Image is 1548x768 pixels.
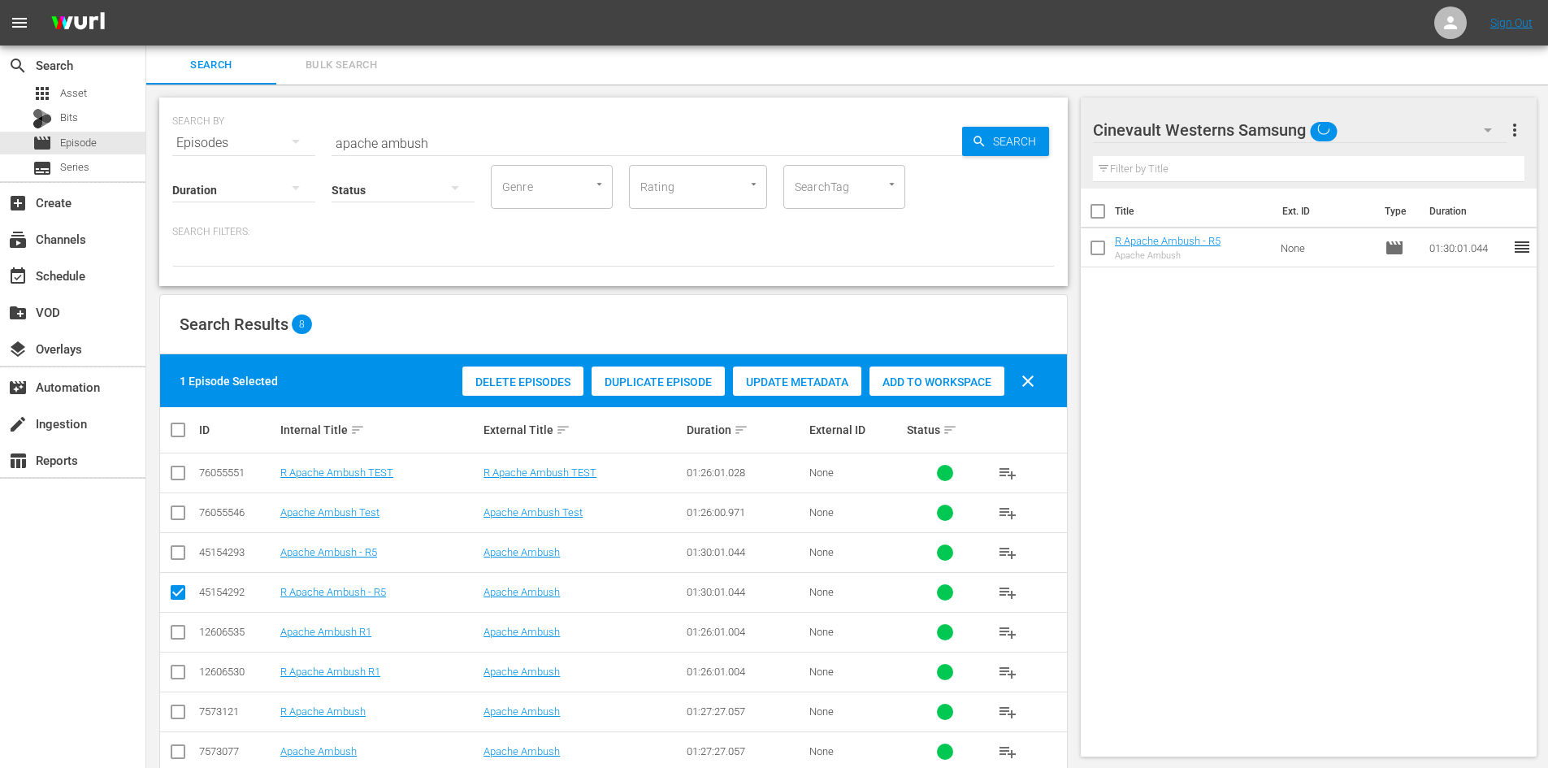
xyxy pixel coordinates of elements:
div: 01:30:01.044 [687,546,804,558]
span: playlist_add [998,503,1017,523]
button: Add to Workspace [869,367,1004,396]
span: Duplicate Episode [592,375,725,388]
div: 01:30:01.044 [687,586,804,598]
button: playlist_add [988,613,1027,652]
div: 76055551 [199,466,275,479]
button: playlist_add [988,692,1027,731]
span: subtitles [33,158,52,178]
a: R Apache Ambush - R5 [1115,235,1221,247]
span: Schedule [8,267,28,286]
th: Title [1115,189,1273,234]
span: Asset [60,85,87,102]
span: Ingestion [8,414,28,434]
p: Search Filters: [172,225,1055,239]
span: sort [943,423,957,437]
span: 8 [292,315,312,334]
a: R Apache Ambush R1 [280,666,380,678]
div: Cinevault Westerns Samsung [1093,107,1507,153]
div: 1 Episode Selected [180,373,278,389]
span: Update Metadata [733,375,861,388]
div: 12606535 [199,626,275,638]
span: Bits [60,110,78,126]
a: Apache Ambush [483,586,560,598]
div: 12606530 [199,666,275,678]
span: Overlays [8,340,28,359]
span: subscriptions [8,230,28,249]
span: more_vert [1505,120,1524,140]
span: playlist_add [998,623,1017,642]
button: Open [592,176,607,192]
div: 7573121 [199,705,275,718]
a: Apache Ambush [483,546,560,558]
div: Bits [33,109,52,128]
span: Episode [1385,238,1404,258]
div: None [809,466,902,479]
div: 01:26:01.004 [687,626,804,638]
a: Apache Ambush Test [280,506,379,519]
span: VOD [8,303,28,323]
button: more_vert [1505,111,1524,150]
span: Delete Episodes [462,375,583,388]
span: movie_filter [8,378,28,397]
a: R Apache Ambush TEST [280,466,393,479]
a: R Apache Ambush TEST [483,466,596,479]
th: Duration [1420,189,1517,234]
div: None [809,626,902,638]
div: 45154293 [199,546,275,558]
button: clear [1008,362,1047,401]
button: Open [884,176,900,192]
button: playlist_add [988,493,1027,532]
div: None [809,705,902,718]
a: R Apache Ambush - R5 [280,586,386,598]
span: sort [734,423,748,437]
div: 01:27:27.057 [687,705,804,718]
span: playlist_add [998,463,1017,483]
button: Delete Episodes [462,367,583,396]
a: Apache Ambush [483,705,560,718]
div: 7573077 [199,745,275,757]
div: 45154292 [199,586,275,598]
span: playlist_add [998,702,1017,722]
a: Apache Ambush [483,745,560,757]
div: None [809,666,902,678]
div: 01:26:00.971 [687,506,804,519]
span: playlist_add [998,583,1017,602]
span: Search [156,56,267,75]
button: Update Metadata [733,367,861,396]
div: ID [199,423,275,436]
span: movie [33,133,52,153]
button: Search [962,127,1049,156]
span: playlist_add [998,742,1017,761]
div: None [809,546,902,558]
button: playlist_add [988,453,1027,492]
div: Duration [687,420,804,440]
a: Apache Ambush [483,666,560,678]
button: Duplicate Episode [592,367,725,396]
span: playlist_add [998,662,1017,682]
div: Internal Title [280,420,479,440]
td: None [1274,228,1378,267]
span: clear [1018,371,1038,391]
a: Apache Ambush [483,626,560,638]
a: Apache Ambush Test [483,506,583,519]
span: Add to Workspace [869,375,1004,388]
div: 01:27:27.057 [687,745,804,757]
div: 01:26:01.028 [687,466,804,479]
button: playlist_add [988,573,1027,612]
span: Search [986,127,1049,156]
span: Episode [60,135,97,151]
div: Apache Ambush [1115,250,1221,261]
a: R Apache Ambush [280,705,366,718]
div: Episodes [172,120,315,166]
a: Apache Ambush - R5 [280,546,377,558]
div: External ID [809,423,902,436]
span: table_chart [8,451,28,471]
a: Apache Ambush R1 [280,626,371,638]
img: ans4CAIJ8jUAAAAAAAAAAAAAAAAAAAAAAAAgQb4GAAAAAAAAAAAAAAAAAAAAAAAAJMjXAAAAAAAAAAAAAAAAAAAAAAAAgAT5G... [39,4,117,42]
span: Series [60,159,89,176]
div: External Title [483,420,682,440]
div: Status [907,420,983,440]
button: playlist_add [988,653,1027,692]
th: Ext. ID [1273,189,1376,234]
span: reorder [1512,237,1532,257]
